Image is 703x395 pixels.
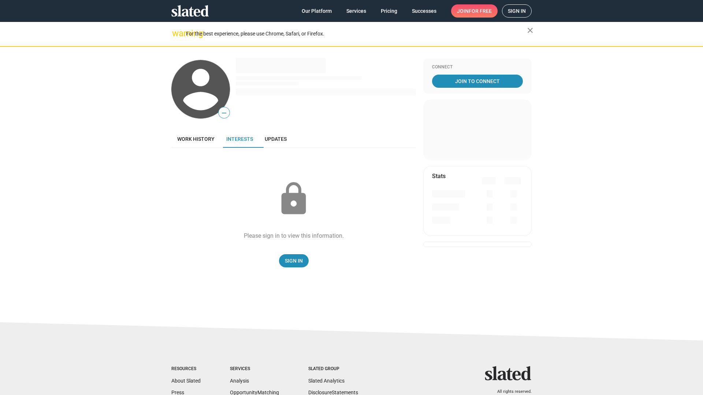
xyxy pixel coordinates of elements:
[230,366,279,372] div: Services
[341,4,372,18] a: Services
[171,130,220,148] a: Work history
[226,136,253,142] span: Interests
[432,172,446,180] mat-card-title: Stats
[171,366,201,372] div: Resources
[308,366,358,372] div: Slated Group
[432,75,523,88] a: Join To Connect
[220,130,259,148] a: Interests
[230,378,249,384] a: Analysis
[346,4,366,18] span: Services
[375,4,403,18] a: Pricing
[302,4,332,18] span: Our Platform
[259,130,293,148] a: Updates
[502,4,532,18] a: Sign in
[451,4,498,18] a: Joinfor free
[244,232,344,240] div: Please sign in to view this information.
[432,64,523,70] div: Connect
[381,4,397,18] span: Pricing
[406,4,442,18] a: Successes
[457,4,492,18] span: Join
[526,26,535,35] mat-icon: close
[186,29,527,39] div: For the best experience, please use Chrome, Safari, or Firefox.
[279,254,309,267] a: Sign In
[434,75,521,88] span: Join To Connect
[508,5,526,17] span: Sign in
[285,254,303,267] span: Sign In
[412,4,436,18] span: Successes
[308,378,345,384] a: Slated Analytics
[171,378,201,384] a: About Slated
[172,29,181,38] mat-icon: warning
[177,136,215,142] span: Work history
[219,108,230,118] span: —
[265,136,287,142] span: Updates
[275,181,312,217] mat-icon: lock
[469,4,492,18] span: for free
[296,4,338,18] a: Our Platform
